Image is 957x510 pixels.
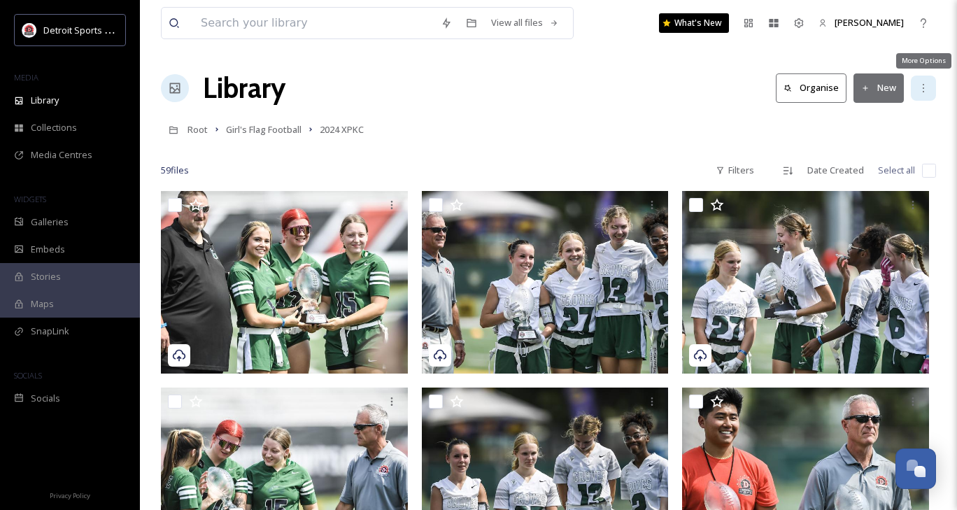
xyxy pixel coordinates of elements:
img: 58-DSC_4908.jpg [682,191,929,374]
img: 59-DSC_4914.jpg [422,191,669,374]
a: Root [187,121,208,138]
span: [PERSON_NAME] [835,16,904,29]
span: SnapLink [31,325,69,338]
a: Library [203,67,285,109]
input: Search your library [194,8,434,38]
span: Privacy Policy [50,491,90,500]
span: Collections [31,121,77,134]
span: Girl's Flag Football [226,123,302,136]
a: 2024 XPKC [320,121,364,138]
span: Library [31,94,59,107]
a: Organise [776,73,853,102]
span: Stories [31,270,61,283]
img: crop.webp [22,23,36,37]
a: Girl's Flag Football [226,121,302,138]
span: Embeds [31,243,65,256]
span: 59 file s [161,164,189,177]
span: MEDIA [14,72,38,83]
span: Select all [878,164,915,177]
a: Privacy Policy [50,486,90,503]
div: Filters [709,157,761,184]
img: 60-DSC_4915.jpg [161,191,408,374]
span: Root [187,123,208,136]
span: 2024 XPKC [320,123,364,136]
span: Media Centres [31,148,92,162]
button: Open Chat [895,448,936,489]
span: Galleries [31,215,69,229]
a: [PERSON_NAME] [811,9,911,36]
button: New [853,73,904,102]
button: Organise [776,73,846,102]
span: SOCIALS [14,370,42,381]
span: Socials [31,392,60,405]
div: Date Created [800,157,871,184]
span: WIDGETS [14,194,46,204]
a: View all files [484,9,566,36]
span: Maps [31,297,54,311]
div: More Options [896,53,951,69]
a: What's New [659,13,729,33]
span: Detroit Sports Commission [43,23,156,36]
